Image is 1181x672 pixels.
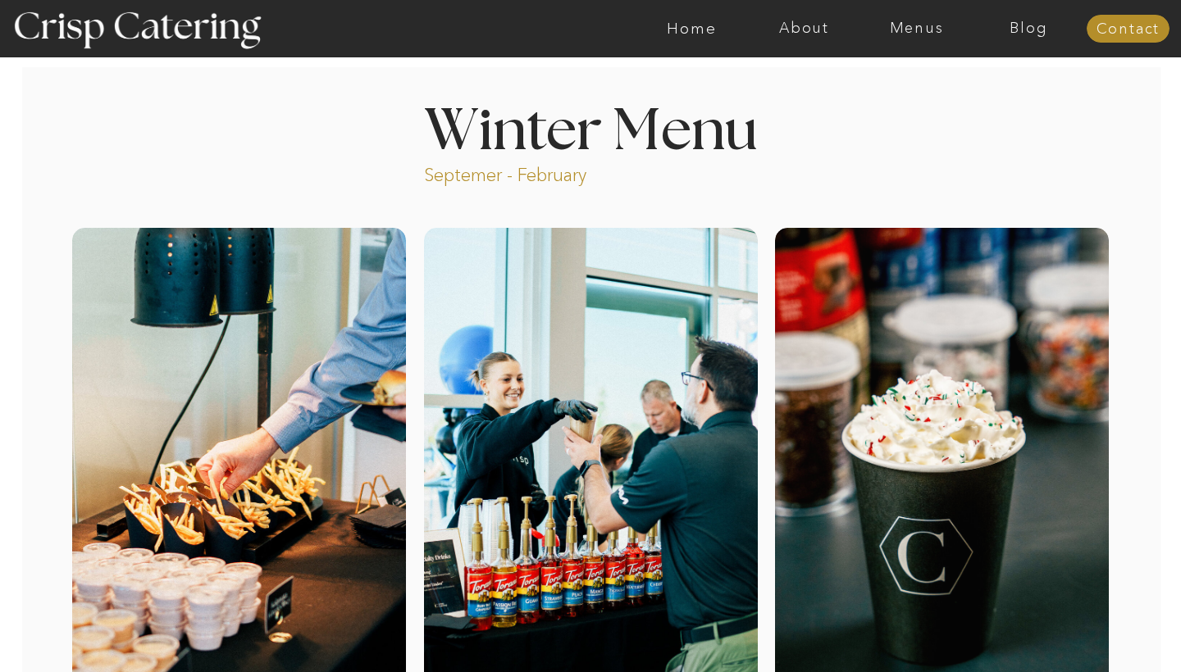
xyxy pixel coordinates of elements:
p: Septemer - February [424,163,650,182]
a: Home [636,20,748,37]
a: About [748,20,860,37]
a: Contact [1087,21,1170,38]
h1: Winter Menu [363,103,818,152]
a: Blog [973,20,1085,37]
a: Menus [860,20,973,37]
